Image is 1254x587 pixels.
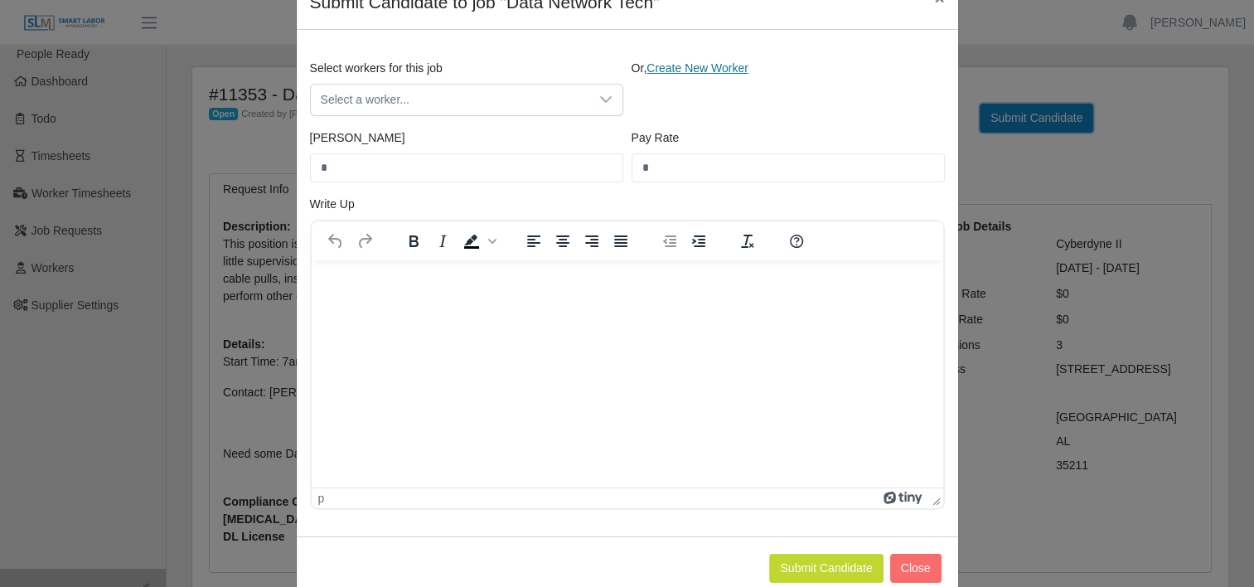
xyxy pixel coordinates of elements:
label: Write Up [310,196,355,213]
div: Or, [627,60,949,116]
a: Powered by Tiny [884,492,925,505]
iframe: Rich Text Area [312,260,943,488]
button: Align right [578,230,606,253]
button: Decrease indent [656,230,684,253]
label: Pay Rate [632,129,680,147]
button: Close [890,554,942,583]
button: Redo [351,230,379,253]
button: Italic [428,230,457,253]
button: Submit Candidate [769,554,883,583]
div: p [318,492,325,505]
button: Help [782,230,811,253]
label: Select workers for this job [310,60,443,77]
div: Press the Up and Down arrow keys to resize the editor. [926,488,943,508]
button: Undo [322,230,350,253]
button: Clear formatting [734,230,762,253]
button: Bold [399,230,428,253]
button: Justify [607,230,635,253]
button: Increase indent [685,230,713,253]
span: Select a worker... [311,85,589,115]
button: Align left [520,230,548,253]
button: Align center [549,230,577,253]
a: Create New Worker [646,61,748,75]
div: Background color Black [458,230,499,253]
label: [PERSON_NAME] [310,129,405,147]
